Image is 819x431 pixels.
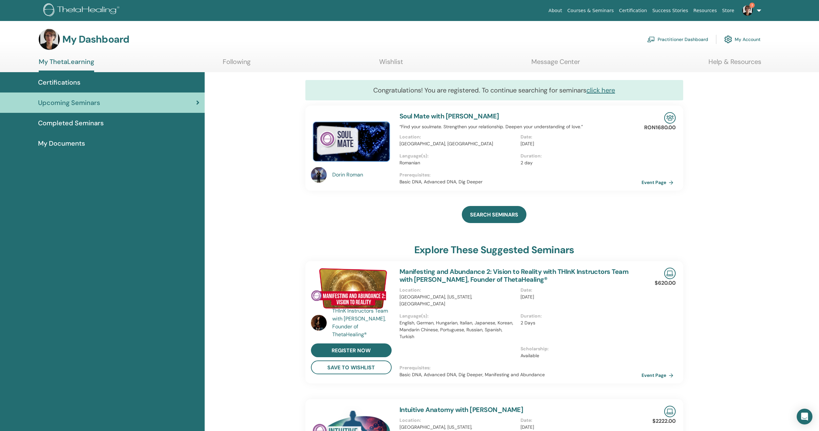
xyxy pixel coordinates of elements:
[399,287,517,294] p: Location :
[399,294,517,307] p: [GEOGRAPHIC_DATA], [US_STATE], [GEOGRAPHIC_DATA]
[311,343,392,357] a: register now
[565,5,617,17] a: Courses & Seminars
[39,58,94,72] a: My ThetaLearning
[311,112,392,169] img: Soul Mate
[546,5,564,17] a: About
[521,424,638,431] p: [DATE]
[531,58,580,71] a: Message Center
[332,171,393,179] a: Dorin Roman
[399,405,523,414] a: Intuitive Anatomy with [PERSON_NAME]
[647,32,708,47] a: Practitioner Dashboard
[311,360,392,374] button: save to wishlist
[647,36,655,42] img: chalkboard-teacher.svg
[521,294,638,300] p: [DATE]
[521,140,638,147] p: [DATE]
[664,112,676,124] img: In-Person Seminar
[664,268,676,279] img: Live Online Seminar
[38,98,100,108] span: Upcoming Seminars
[399,140,517,147] p: [GEOGRAPHIC_DATA], [GEOGRAPHIC_DATA]
[332,307,393,339] a: THInK Instructors Team with [PERSON_NAME], Founder of ThetaHealing®
[399,319,517,340] p: English, German, Hungarian, Italian, Japanese, Korean, Mandarin Chinese, Portuguese, Russian, Spa...
[521,417,638,424] p: Date :
[399,153,517,159] p: Language(s) :
[311,268,392,309] img: Manifesting and Abundance 2: Vision to Reality
[399,178,642,185] p: Basic DNA, Advanced DNA, Dig Deeper
[399,371,642,378] p: Basic DNA, Advanced DNA, Dig Deeper, Manifesting and Abundance
[521,345,638,352] p: Scholarship :
[521,159,638,166] p: 2 day
[399,364,642,371] p: Prerequisites :
[521,352,638,359] p: Available
[708,58,761,71] a: Help & Resources
[399,112,499,120] a: Soul Mate with [PERSON_NAME]
[43,3,122,18] img: logo.png
[38,118,104,128] span: Completed Seminars
[399,417,517,424] p: Location :
[311,167,327,183] img: default.jpg
[664,406,676,417] img: Live Online Seminar
[38,138,85,148] span: My Documents
[62,33,129,45] h3: My Dashboard
[742,5,753,16] img: default.jpg
[644,124,676,132] p: RON1680.00
[38,77,80,87] span: Certifications
[399,133,517,140] p: Location :
[797,409,812,424] div: Open Intercom Messenger
[332,347,371,354] span: register now
[399,313,517,319] p: Language(s) :
[414,244,574,256] h3: explore these suggested seminars
[223,58,251,71] a: Following
[616,5,649,17] a: Certification
[521,319,638,326] p: 2 Days
[399,123,642,130] p: “Find your soulmate. Strengthen your relationship. Deepen your understanding of love.”
[305,80,683,100] div: Congratulations! You are registered. To continue searching for seminars
[399,172,642,178] p: Prerequisites :
[39,29,60,50] img: default.jpg
[379,58,403,71] a: Wishlist
[724,34,732,45] img: cog.svg
[720,5,737,17] a: Store
[470,211,518,218] span: SEARCH SEMINARS
[586,86,615,94] a: click here
[521,287,638,294] p: Date :
[655,279,676,287] p: $620.00
[399,267,628,284] a: Manifesting and Abundance 2: Vision to Reality with THInK Instructors Team with [PERSON_NAME], Fo...
[749,3,755,8] span: 3
[652,417,676,425] p: $2222.00
[462,206,526,223] a: SEARCH SEMINARS
[311,315,327,331] img: default.jpg
[399,159,517,166] p: Romanian
[521,313,638,319] p: Duration :
[650,5,691,17] a: Success Stories
[691,5,720,17] a: Resources
[642,177,676,187] a: Event Page
[521,153,638,159] p: Duration :
[521,133,638,140] p: Date :
[724,32,761,47] a: My Account
[642,370,676,380] a: Event Page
